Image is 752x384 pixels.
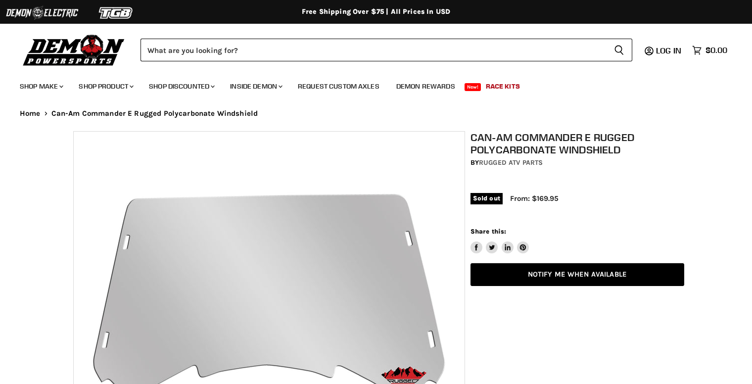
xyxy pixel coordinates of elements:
input: Search [141,39,606,61]
a: Shop Make [12,76,69,96]
h1: Can-Am Commander E Rugged Polycarbonate Windshield [470,131,684,156]
span: From: $169.95 [510,194,559,203]
aside: Share this: [470,227,529,253]
a: Home [20,109,41,118]
img: TGB Logo 2 [79,3,153,22]
a: Race Kits [478,76,527,96]
a: Inside Demon [223,76,288,96]
span: Can-Am Commander E Rugged Polycarbonate Windshield [51,109,258,118]
a: Request Custom Axles [290,76,387,96]
a: Shop Product [71,76,140,96]
img: Demon Electric Logo 2 [5,3,79,22]
span: $0.00 [705,46,727,55]
button: Search [606,39,632,61]
ul: Main menu [12,72,725,96]
a: Demon Rewards [389,76,463,96]
a: Shop Discounted [141,76,221,96]
a: Rugged ATV Parts [479,158,543,167]
span: New! [465,83,481,91]
a: $0.00 [687,43,732,57]
img: Demon Powersports [20,32,128,67]
span: Sold out [470,193,503,204]
a: Notify Me When Available [470,263,684,287]
form: Product [141,39,632,61]
span: Share this: [470,228,506,235]
div: by [470,157,684,168]
a: Log in [652,46,687,55]
span: Log in [656,46,681,55]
